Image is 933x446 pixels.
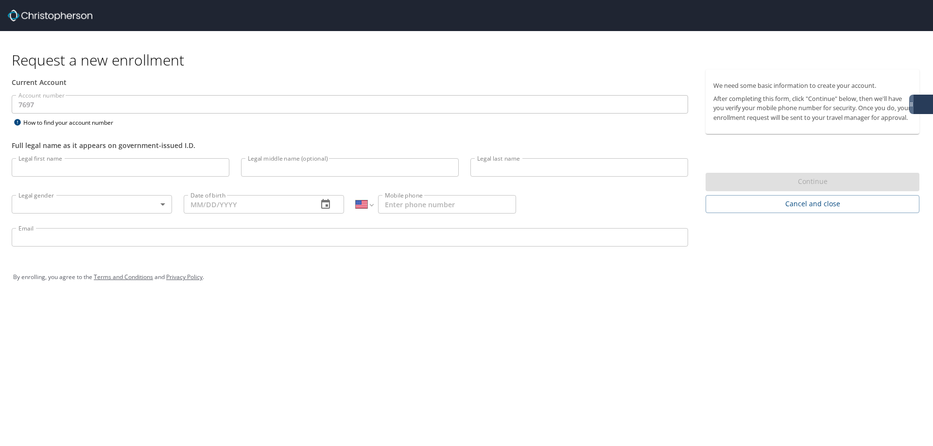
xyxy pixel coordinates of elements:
[13,265,920,289] div: By enrolling, you agree to the and .
[12,50,927,69] h1: Request a new enrollment
[713,94,912,122] p: After completing this form, click "Continue" below, then we'll have you verify your mobile phone ...
[94,273,153,281] a: Terms and Conditions
[166,273,203,281] a: Privacy Policy
[378,195,516,214] input: Enter phone number
[12,140,688,150] div: Full legal name as it appears on government-issued I.D.
[706,195,919,213] button: Cancel and close
[12,77,688,87] div: Current Account
[713,81,912,90] p: We need some basic information to create your account.
[12,116,133,129] div: How to find your account number
[184,195,310,214] input: MM/DD/YYYY
[8,10,92,21] img: cbt logo
[713,198,912,210] span: Cancel and close
[12,195,172,214] div: ​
